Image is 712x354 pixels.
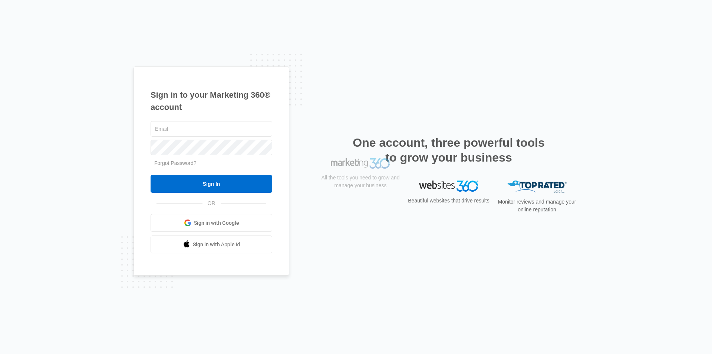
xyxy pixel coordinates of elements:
[350,135,547,165] h2: One account, three powerful tools to grow your business
[151,89,272,113] h1: Sign in to your Marketing 360® account
[193,241,240,249] span: Sign in with Apple Id
[202,199,221,207] span: OR
[331,181,390,191] img: Marketing 360
[419,181,478,191] img: Websites 360
[151,236,272,253] a: Sign in with Apple Id
[194,219,239,227] span: Sign in with Google
[151,175,272,193] input: Sign In
[151,121,272,137] input: Email
[507,181,567,193] img: Top Rated Local
[154,160,197,166] a: Forgot Password?
[495,198,578,214] p: Monitor reviews and manage your online reputation
[151,214,272,232] a: Sign in with Google
[407,197,490,205] p: Beautiful websites that drive results
[319,196,402,212] p: All the tools you need to grow and manage your business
